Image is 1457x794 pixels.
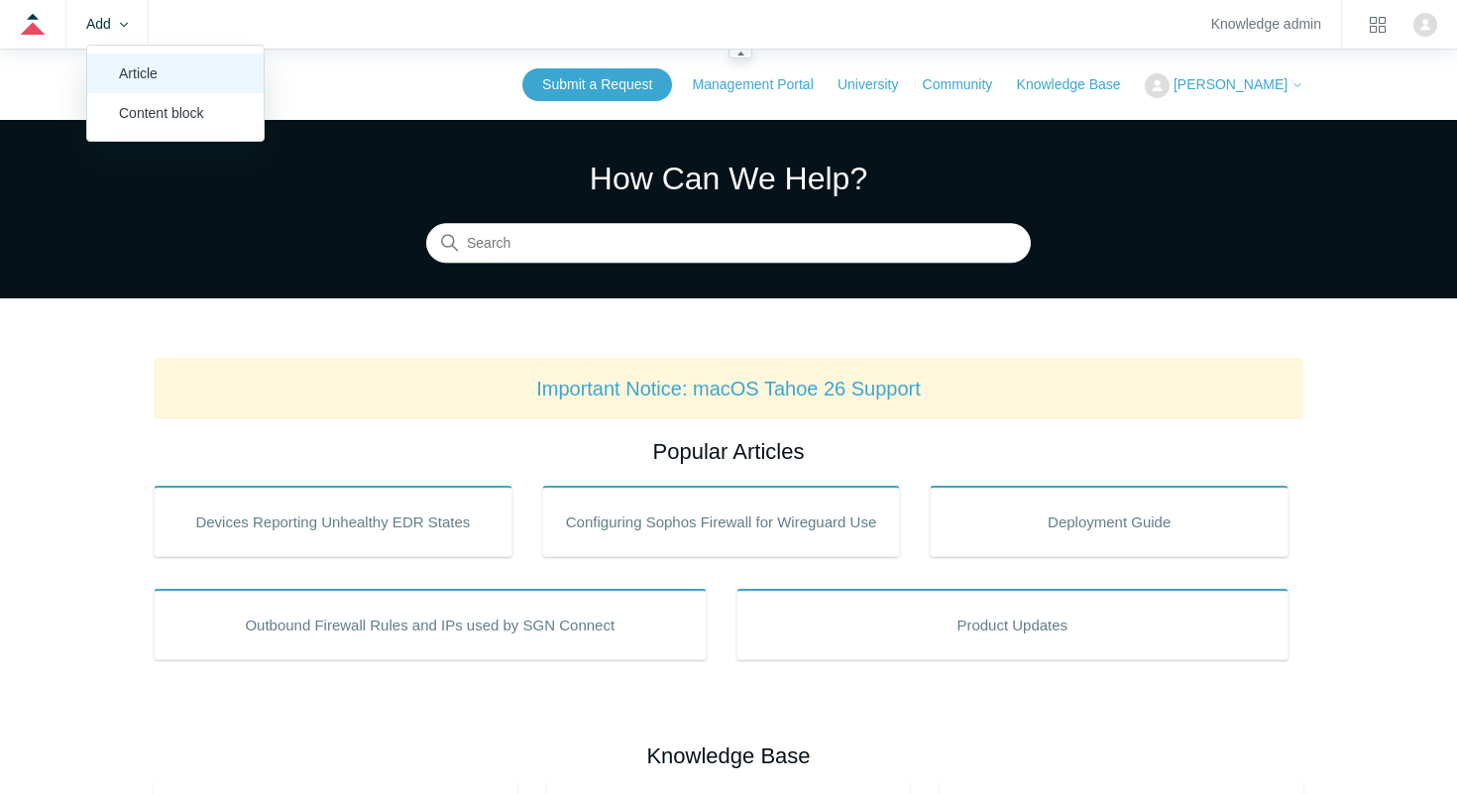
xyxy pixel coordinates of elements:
span: [PERSON_NAME] [1174,76,1288,92]
a: Product Updates [736,589,1289,660]
img: user avatar [1413,13,1437,37]
a: Important Notice: macOS Tahoe 26 Support [536,378,921,399]
a: Knowledge Base [1017,74,1141,95]
a: Devices Reporting Unhealthy EDR States [154,486,512,557]
a: University [838,74,918,95]
h2: Knowledge Base [154,739,1303,772]
a: Knowledge admin [1211,19,1321,30]
a: Deployment Guide [930,486,1289,557]
a: Management Portal [693,74,834,95]
input: Search [426,224,1031,264]
a: Community [923,74,1013,95]
a: Content block [87,93,264,133]
h2: Popular Articles [154,435,1303,468]
a: Outbound Firewall Rules and IPs used by SGN Connect [154,589,707,660]
zd-hc-resizer: Guide navigation [728,49,752,58]
button: [PERSON_NAME] [1145,73,1303,98]
zd-hc-trigger: Add [86,19,128,30]
zd-hc-trigger: Click your profile icon to open the profile menu [1413,13,1437,37]
h1: How Can We Help? [426,155,1031,202]
a: Configuring Sophos Firewall for Wireguard Use [542,486,901,557]
a: Submit a Request [522,68,672,101]
a: Article [87,54,264,93]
